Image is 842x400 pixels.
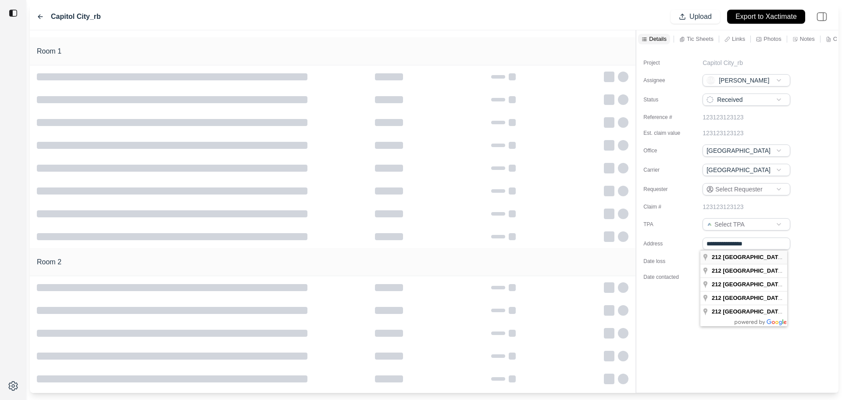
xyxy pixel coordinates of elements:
span: [GEOGRAPHIC_DATA] [723,295,784,301]
button: Upload [671,10,720,24]
p: 123123123123 [703,129,743,137]
label: Office [643,147,687,154]
p: Details [649,35,667,43]
p: Capitol City_rb [703,58,743,67]
label: Date contacted [643,274,687,281]
span: [GEOGRAPHIC_DATA] [723,281,784,288]
label: Requester [643,186,687,193]
img: toggle sidebar [9,9,18,18]
span: [GEOGRAPHIC_DATA] [723,308,784,315]
p: 123123123123 [703,113,743,122]
label: Project [643,59,687,66]
p: 123123123123 [703,202,743,211]
p: Links [732,35,745,43]
button: Export to Xactimate [727,10,805,24]
span: 212 [712,254,721,260]
label: Assignee [643,77,687,84]
span: 212 [712,281,721,288]
span: 212 [712,267,721,274]
span: [GEOGRAPHIC_DATA] [723,254,784,260]
span: [GEOGRAPHIC_DATA] [723,267,784,274]
h1: Room 1 [37,46,61,57]
label: Capitol City_rb [51,11,101,22]
label: Est. claim value [643,130,687,137]
span: 212 [712,308,721,315]
label: Claim # [643,203,687,210]
p: Export to Xactimate [735,12,797,22]
p: Upload [689,12,712,22]
img: right-panel.svg [812,7,831,26]
label: Date loss [643,258,687,265]
h1: Room 2 [37,257,61,267]
span: 212 [712,295,721,301]
label: Carrier [643,166,687,173]
label: Reference # [643,114,687,121]
p: Tic Sheets [687,35,714,43]
label: Status [643,96,687,103]
p: Photos [764,35,781,43]
label: TPA [643,221,687,228]
label: Address [643,240,687,247]
p: Notes [800,35,815,43]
